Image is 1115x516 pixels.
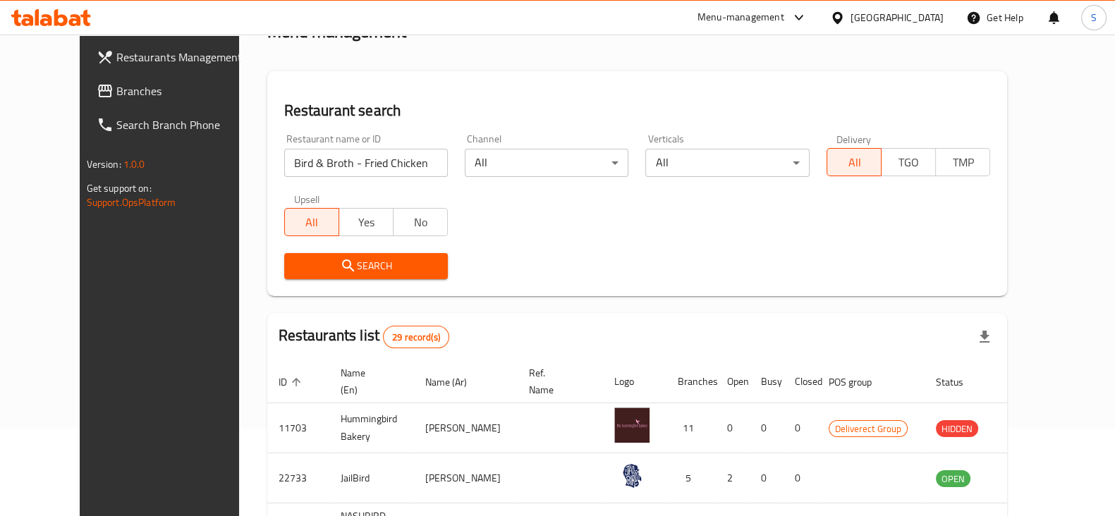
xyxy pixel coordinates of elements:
[936,470,970,487] div: OPEN
[284,149,448,177] input: Search for restaurant name or ID..
[267,403,329,453] td: 11703
[784,403,817,453] td: 0
[116,116,255,133] span: Search Branch Phone
[329,453,414,503] td: JailBird
[383,326,449,348] div: Total records count
[393,208,448,236] button: No
[341,364,397,398] span: Name (En)
[345,212,388,233] span: Yes
[267,453,329,503] td: 22733
[750,403,784,453] td: 0
[829,421,907,437] span: Deliverect Group
[833,152,876,173] span: All
[784,453,817,503] td: 0
[935,148,990,176] button: TMP
[284,208,339,236] button: All
[123,155,145,173] span: 1.0.0
[267,20,406,43] h2: Menu management
[116,82,255,99] span: Branches
[279,325,449,348] h2: Restaurants list
[887,152,930,173] span: TGO
[1091,10,1097,25] span: S
[85,74,266,108] a: Branches
[603,360,666,403] th: Logo
[384,331,449,344] span: 29 record(s)
[87,193,176,211] a: Support.OpsPlatform
[339,208,394,236] button: Yes
[936,471,970,487] span: OPEN
[1001,360,1049,403] th: Action
[465,149,628,177] div: All
[827,148,882,176] button: All
[291,212,334,233] span: All
[697,9,784,26] div: Menu-management
[881,148,936,176] button: TGO
[414,453,518,503] td: [PERSON_NAME]
[614,457,650,493] img: JailBird
[116,49,255,66] span: Restaurants Management
[529,364,586,398] span: Ref. Name
[936,421,978,437] span: HIDDEN
[645,149,809,177] div: All
[968,320,1001,354] div: Export file
[750,453,784,503] td: 0
[716,403,750,453] td: 0
[836,134,872,144] label: Delivery
[414,403,518,453] td: [PERSON_NAME]
[666,403,716,453] td: 11
[750,360,784,403] th: Busy
[666,453,716,503] td: 5
[399,212,442,233] span: No
[614,407,650,443] img: Hummingbird Bakery
[279,374,305,391] span: ID
[87,155,121,173] span: Version:
[942,152,985,173] span: TMP
[936,420,978,437] div: HIDDEN
[284,100,991,121] h2: Restaurant search
[85,108,266,142] a: Search Branch Phone
[85,40,266,74] a: Restaurants Management
[851,10,944,25] div: [GEOGRAPHIC_DATA]
[329,403,414,453] td: Hummingbird Bakery
[936,374,982,391] span: Status
[829,374,890,391] span: POS group
[295,257,437,275] span: Search
[87,179,152,197] span: Get support on:
[425,374,485,391] span: Name (Ar)
[294,194,320,204] label: Upsell
[716,453,750,503] td: 2
[784,360,817,403] th: Closed
[666,360,716,403] th: Branches
[716,360,750,403] th: Open
[284,253,448,279] button: Search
